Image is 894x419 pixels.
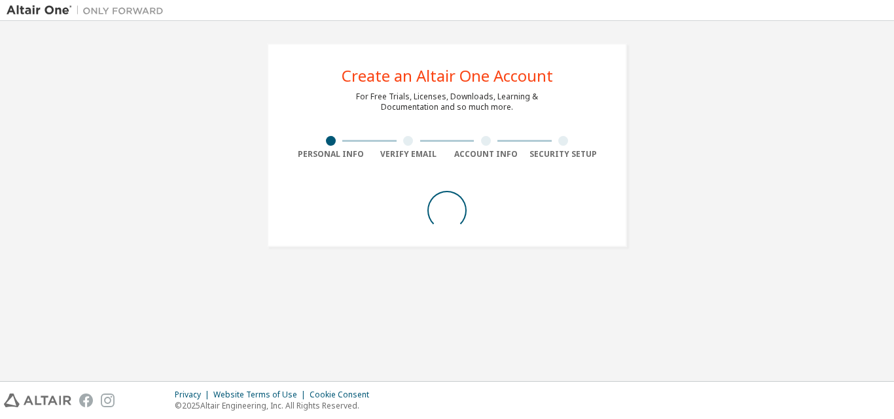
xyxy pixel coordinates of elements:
[447,149,525,159] div: Account Info
[370,149,448,159] div: Verify Email
[4,394,71,407] img: altair_logo.svg
[525,149,603,159] div: Security Setup
[7,4,170,17] img: Altair One
[101,394,115,407] img: instagram.svg
[342,68,553,84] div: Create an Altair One Account
[213,390,310,400] div: Website Terms of Use
[292,149,370,159] div: Personal Info
[356,92,538,112] div: For Free Trials, Licenses, Downloads, Learning & Documentation and so much more.
[175,400,377,411] p: © 2025 Altair Engineering, Inc. All Rights Reserved.
[310,390,377,400] div: Cookie Consent
[175,390,213,400] div: Privacy
[79,394,93,407] img: facebook.svg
